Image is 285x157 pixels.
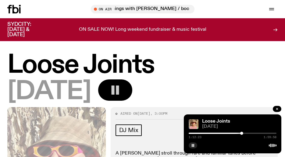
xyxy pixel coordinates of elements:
[79,27,206,33] p: ON SALE NOW! Long weekend fundraiser & music festival
[137,111,150,116] span: [DATE]
[116,124,142,136] a: DJ Mix
[7,53,278,78] h1: Loose Joints
[202,119,230,124] a: Loose Joints
[189,136,201,139] span: 1:12:23
[264,136,276,139] span: 1:59:58
[7,22,46,37] h3: SYDCITY: [DATE] & [DATE]
[119,127,138,134] span: DJ Mix
[7,79,91,104] span: [DATE]
[91,5,194,13] button: On AirMornings with [PERSON_NAME] / booked and busy
[202,124,276,129] span: [DATE]
[120,111,137,116] span: Aired on
[150,111,167,116] span: , 3:00pm
[189,119,198,129] img: Tyson stands in front of a paperbark tree wearing orange sunglasses, a suede bucket hat and a pin...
